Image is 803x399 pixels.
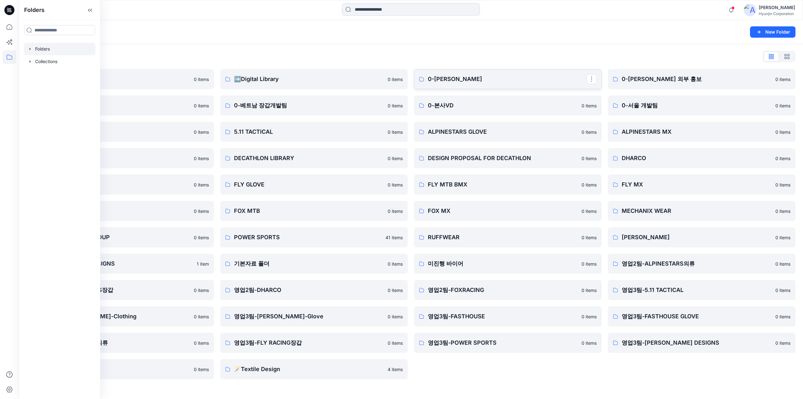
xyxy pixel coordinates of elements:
p: 1 item [197,261,209,267]
p: 영업2팀-ALPINESTARS의류 [622,259,772,268]
p: 0 items [388,208,403,214]
p: 0 items [775,129,790,135]
a: FASTHOUSE MX0 items [26,175,214,195]
a: ALPINESTARS GLOVE0 items [414,122,602,142]
p: 0 items [582,181,597,188]
a: 영업2팀-FOXRACING0 items [414,280,602,300]
p: 0 items [388,340,403,346]
p: 0 items [388,181,403,188]
a: 0-[PERSON_NAME] 외부 홍보0 items [608,69,795,89]
p: [PERSON_NAME] GROUP [40,233,190,242]
p: 0-본사VD [428,101,578,110]
p: RUFFWEAR [428,233,578,242]
p: POWER SPORTS [234,233,382,242]
p: 영업3팀-FASTHOUSE GLOVE [622,312,772,321]
a: FLY GLOVE0 items [220,175,408,195]
p: DECATHLON [40,154,190,163]
p: 0 items [775,208,790,214]
a: 0-서울 개발팀0 items [608,95,795,116]
p: 0 items [388,76,403,83]
a: [PERSON_NAME]0 items [608,227,795,247]
p: ➡️Digital Library [234,75,384,84]
p: FLY MX [622,180,772,189]
p: DESIGN PROPOSAL FOR DECATHLON [428,154,578,163]
p: 0 items [775,287,790,294]
a: 0-베트남 장갑개발팀0 items [220,95,408,116]
a: DESIGN PROPOSAL FOR DECATHLON0 items [414,148,602,168]
p: 0 items [388,155,403,162]
p: 0 items [775,340,790,346]
a: 영업2팀-DHARCO0 items [220,280,408,300]
a: FOX MTB0 items [220,201,408,221]
p: FLY MTB BMX [428,180,578,189]
a: 영업3팀-[PERSON_NAME] DESIGNS0 items [608,333,795,353]
p: FASTHOUSE MX [40,180,190,189]
a: 영업2팀-ALPINESTARS의류0 items [608,254,795,274]
div: [PERSON_NAME] [759,4,795,11]
p: FOX MTB [234,207,384,215]
p: 0 items [582,287,597,294]
a: 영업3팀-POWER SPORTS0 items [414,333,602,353]
p: 영업2팀-DHARCO [234,286,384,294]
a: 영업3팀-[PERSON_NAME]-Glove0 items [220,306,408,326]
p: 0 items [582,234,597,241]
p: 영업2팀-ALPINESTARS장갑 [40,286,190,294]
p: 0 items [194,234,209,241]
a: 영업3팀-FLY RACING의류0 items [26,333,214,353]
p: 영업2팀-FOXRACING [428,286,578,294]
a: POWER SPORTS41 items [220,227,408,247]
p: 0 items [582,261,597,267]
a: FLY MX0 items [608,175,795,195]
img: avatar [744,4,756,16]
p: 0 items [194,313,209,320]
a: ➡️Digital Library0 items [220,69,408,89]
a: 0-[PERSON_NAME] [414,69,602,89]
p: 0 items [582,340,597,346]
p: 기본자료 폴더 [234,259,384,268]
a: 영업3팀-5.11 TACTICAL0 items [608,280,795,300]
p: 41 items [386,234,403,241]
p: 0 items [388,313,403,320]
p: ALPINESTARS MX [622,127,772,136]
a: 영업6팀-DECATHLON0 items [26,359,214,379]
p: MECHANIX WEAR [622,207,772,215]
p: 0 items [388,261,403,267]
p: 0-서울 개발팀 [622,101,772,110]
p: DECATHLON LIBRARY [234,154,384,163]
p: 0 items [194,340,209,346]
p: 0 items [194,76,209,83]
p: FOX GLOVES [40,207,190,215]
p: 0 items [775,181,790,188]
p: FLY GLOVE [234,180,384,189]
a: FOX GLOVES0 items [26,201,214,221]
p: 영업3팀-5.11 TACTICAL [622,286,772,294]
a: 기본자료 폴더0 items [220,254,408,274]
p: [PERSON_NAME] [622,233,772,242]
a: FLY MTB BMX0 items [414,175,602,195]
p: 영업3팀-[PERSON_NAME]-Clothing [40,312,190,321]
p: 미진행 바이어 [428,259,578,268]
p: 0 items [775,261,790,267]
p: 영업3팀-POWER SPORTS [428,338,578,347]
p: 0 items [388,129,403,135]
p: 0 items [388,287,403,294]
p: 0-[PERSON_NAME] [428,75,587,84]
p: 0 items [194,208,209,214]
p: 0 items [194,102,209,109]
p: 0 items [194,155,209,162]
a: 0-본사VD0 items [414,95,602,116]
a: 🪄Textile Design4 items [220,359,408,379]
a: 5.11 TACTICAL0 items [220,122,408,142]
p: 0 items [582,208,597,214]
p: 0 items [582,102,597,109]
p: 0-베트남 장갑개발팀 [234,101,384,110]
p: 영업3팀-[PERSON_NAME] DESIGNS [622,338,772,347]
a: 미진행 바이어0 items [414,254,602,274]
p: 0-베트남 의류개발팀 [40,101,190,110]
p: 0 items [582,313,597,320]
p: 0 items [582,155,597,162]
p: 0 items [775,102,790,109]
p: 0 items [388,102,403,109]
p: 영업3팀-FLY RACING의류 [40,338,190,347]
p: 0 items [194,366,209,373]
